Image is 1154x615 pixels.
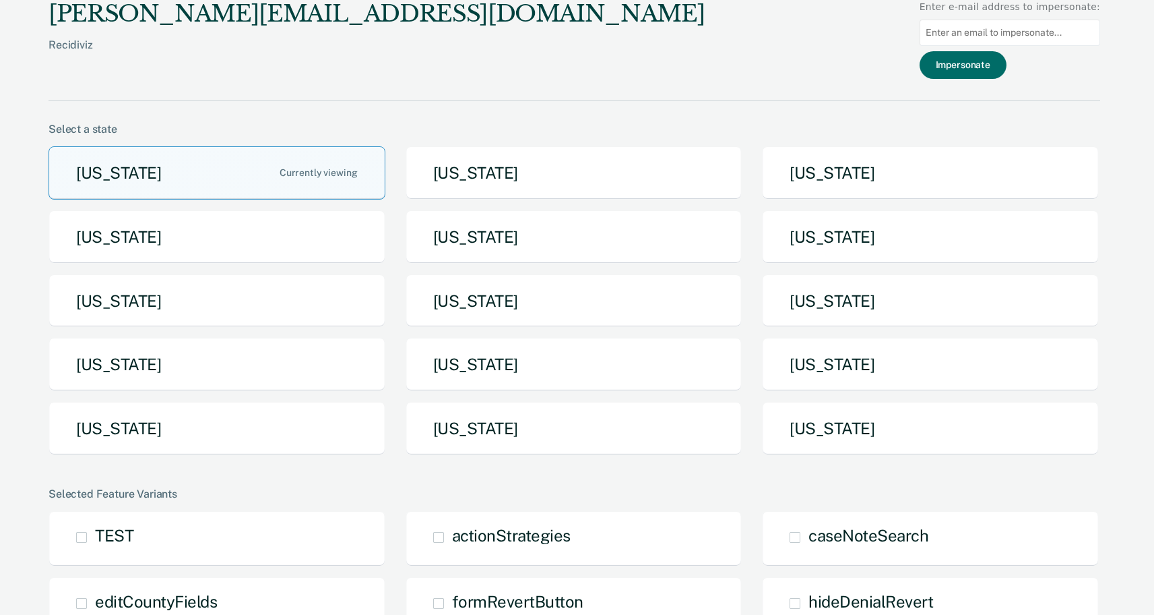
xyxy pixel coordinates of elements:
div: Select a state [49,123,1100,136]
button: [US_STATE] [762,210,1099,264]
button: [US_STATE] [49,402,385,455]
button: [US_STATE] [406,338,742,391]
button: [US_STATE] [762,402,1099,455]
div: Recidiviz [49,38,705,73]
span: caseNoteSearch [808,526,928,545]
button: [US_STATE] [406,402,742,455]
button: [US_STATE] [49,274,385,328]
button: [US_STATE] [406,210,742,264]
button: [US_STATE] [406,274,742,328]
button: Impersonate [920,51,1006,79]
button: [US_STATE] [49,146,385,200]
button: [US_STATE] [762,338,1099,391]
input: Enter an email to impersonate... [920,20,1100,46]
span: hideDenialRevert [808,592,933,611]
span: actionStrategies [452,526,571,545]
button: [US_STATE] [406,146,742,200]
span: TEST [95,526,133,545]
span: editCountyFields [95,592,217,611]
button: [US_STATE] [49,210,385,264]
span: formRevertButton [452,592,583,611]
button: [US_STATE] [762,146,1099,200]
button: [US_STATE] [49,338,385,391]
div: Selected Feature Variants [49,488,1100,500]
button: [US_STATE] [762,274,1099,328]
